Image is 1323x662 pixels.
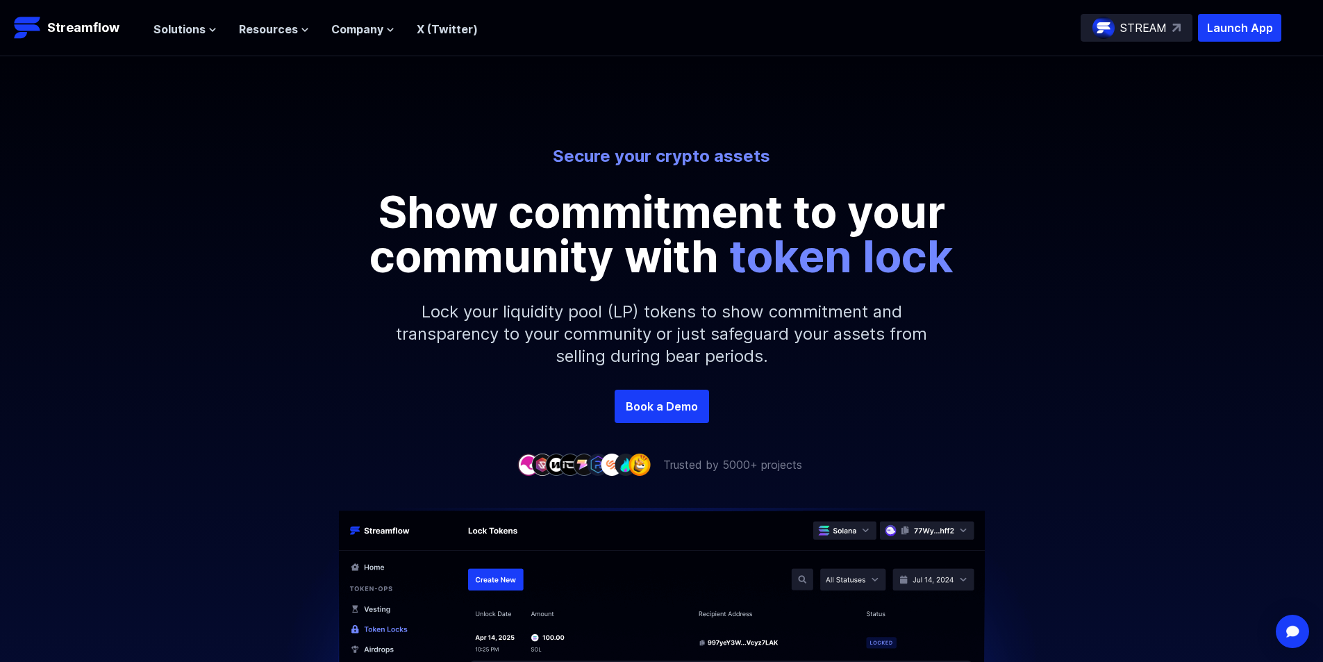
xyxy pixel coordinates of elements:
span: Solutions [153,21,206,38]
img: company-3 [545,454,567,475]
button: Resources [239,21,309,38]
img: company-5 [573,454,595,475]
img: company-2 [531,454,554,475]
img: company-1 [517,454,540,475]
p: Trusted by 5000+ projects [663,456,802,473]
span: Resources [239,21,298,38]
div: Open Intercom Messenger [1276,615,1309,648]
span: token lock [729,229,954,283]
p: Show commitment to your community with [349,190,974,279]
button: Launch App [1198,14,1281,42]
p: Streamflow [47,18,119,38]
a: STREAM [1081,14,1192,42]
button: Solutions [153,21,217,38]
p: Lock your liquidity pool (LP) tokens to show commitment and transparency to your community or jus... [363,279,960,390]
span: Company [331,21,383,38]
img: streamflow-logo-circle.png [1092,17,1115,39]
a: Book a Demo [615,390,709,423]
a: X (Twitter) [417,22,478,36]
img: company-7 [601,454,623,475]
img: Streamflow Logo [14,14,42,42]
button: Company [331,21,394,38]
img: company-8 [615,454,637,475]
a: Streamflow [14,14,140,42]
p: Secure your crypto assets [277,145,1047,167]
img: company-4 [559,454,581,475]
img: company-9 [629,454,651,475]
p: STREAM [1120,19,1167,36]
img: top-right-arrow.svg [1172,24,1181,32]
img: company-6 [587,454,609,475]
